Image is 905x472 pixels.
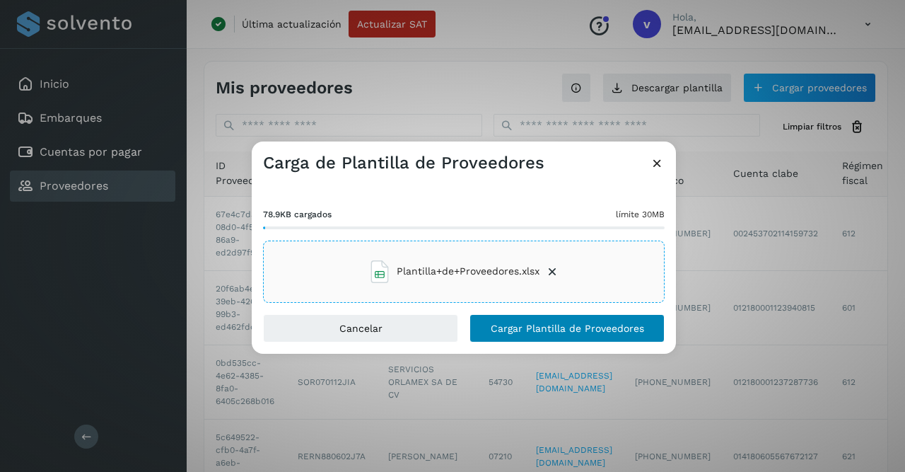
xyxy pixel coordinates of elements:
span: Plantilla+de+Proveedores.xlsx [397,264,539,279]
span: límite 30MB [616,208,665,221]
button: Cancelar [263,314,458,343]
span: Cargar Plantilla de Proveedores [491,323,644,333]
span: 78.9KB cargados [263,208,332,221]
span: Cancelar [339,323,383,333]
h3: Carga de Plantilla de Proveedores [263,153,544,173]
button: Cargar Plantilla de Proveedores [469,314,665,343]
